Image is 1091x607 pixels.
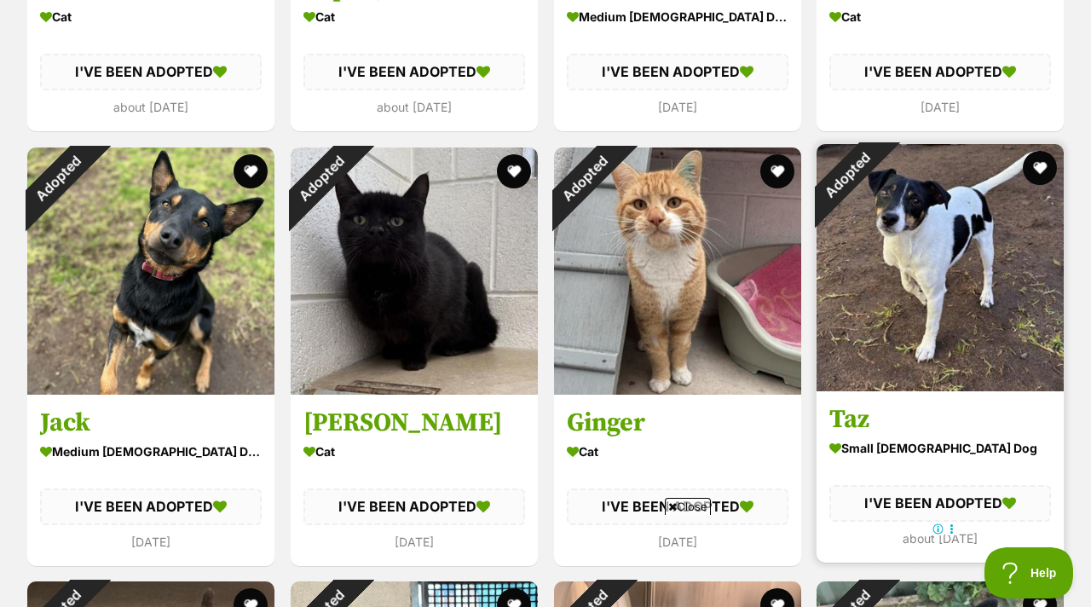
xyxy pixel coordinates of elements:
div: [DATE] [567,95,788,119]
div: medium [DEMOGRAPHIC_DATA] Dog [567,5,788,30]
div: medium [DEMOGRAPHIC_DATA] Dog [40,439,262,464]
div: small [DEMOGRAPHIC_DATA] Dog [829,436,1051,460]
div: I'VE BEEN ADOPTED [567,488,788,524]
h3: Ginger [567,407,788,439]
div: Adopted [794,121,902,229]
div: I'VE BEEN ADOPTED [303,488,525,524]
div: Cat [40,5,262,30]
a: Adopted [817,378,1064,395]
button: favourite [234,154,268,188]
div: Adopted [4,124,113,233]
div: Cat [567,439,788,464]
div: about [DATE] [40,95,262,119]
a: Ginger Cat I'VE BEEN ADOPTED [DATE] favourite [554,394,801,565]
a: Jack medium [DEMOGRAPHIC_DATA] Dog I'VE BEEN ADOPTED [DATE] favourite [27,394,274,565]
a: [PERSON_NAME] Cat I'VE BEEN ADOPTED [DATE] favourite [291,394,538,565]
div: I'VE BEEN ADOPTED [567,55,788,90]
img: Jack [27,147,274,395]
button: favourite [497,154,531,188]
div: I'VE BEEN ADOPTED [40,488,262,524]
span: Close [665,498,711,515]
div: I'VE BEEN ADOPTED [829,485,1051,521]
div: [DATE] [40,529,262,552]
div: I'VE BEEN ADOPTED [829,55,1051,90]
h3: Jack [40,407,262,439]
a: Taz small [DEMOGRAPHIC_DATA] Dog I'VE BEEN ADOPTED about [DATE] favourite [817,390,1064,562]
img: Taz [817,144,1064,391]
img: Aragon [291,147,538,395]
iframe: Advertisement [132,522,959,598]
button: favourite [759,154,794,188]
div: Cat [829,5,1051,30]
div: I'VE BEEN ADOPTED [40,55,262,90]
h3: [PERSON_NAME] [303,407,525,439]
div: Cat [303,439,525,464]
div: Adopted [530,124,638,233]
button: favourite [1023,151,1057,185]
div: [DATE] [829,95,1051,119]
h3: Taz [829,403,1051,436]
div: Cat [303,5,525,30]
a: Adopted [291,381,538,398]
iframe: Help Scout Beacon - Open [984,547,1074,598]
div: I'VE BEEN ADOPTED [303,55,525,90]
img: Ginger [554,147,801,395]
div: Adopted [268,124,376,233]
a: Adopted [554,381,801,398]
div: about [DATE] [303,95,525,119]
a: Adopted [27,381,274,398]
